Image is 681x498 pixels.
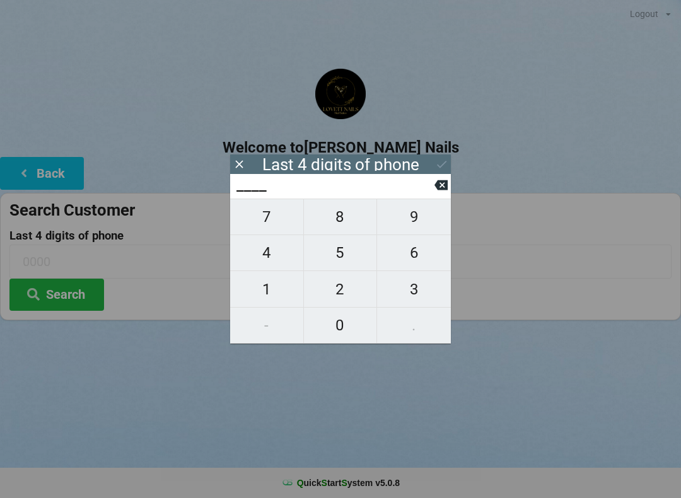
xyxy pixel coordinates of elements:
[304,276,377,303] span: 2
[304,199,378,235] button: 8
[304,240,377,266] span: 5
[377,271,451,307] button: 3
[230,240,303,266] span: 4
[304,312,377,339] span: 0
[377,199,451,235] button: 9
[230,199,304,235] button: 7
[230,271,304,307] button: 1
[304,204,377,230] span: 8
[377,235,451,271] button: 6
[304,271,378,307] button: 2
[377,276,451,303] span: 3
[304,235,378,271] button: 5
[377,240,451,266] span: 6
[262,158,419,171] div: Last 4 digits of phone
[377,204,451,230] span: 9
[230,276,303,303] span: 1
[304,308,378,344] button: 0
[230,235,304,271] button: 4
[230,204,303,230] span: 7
